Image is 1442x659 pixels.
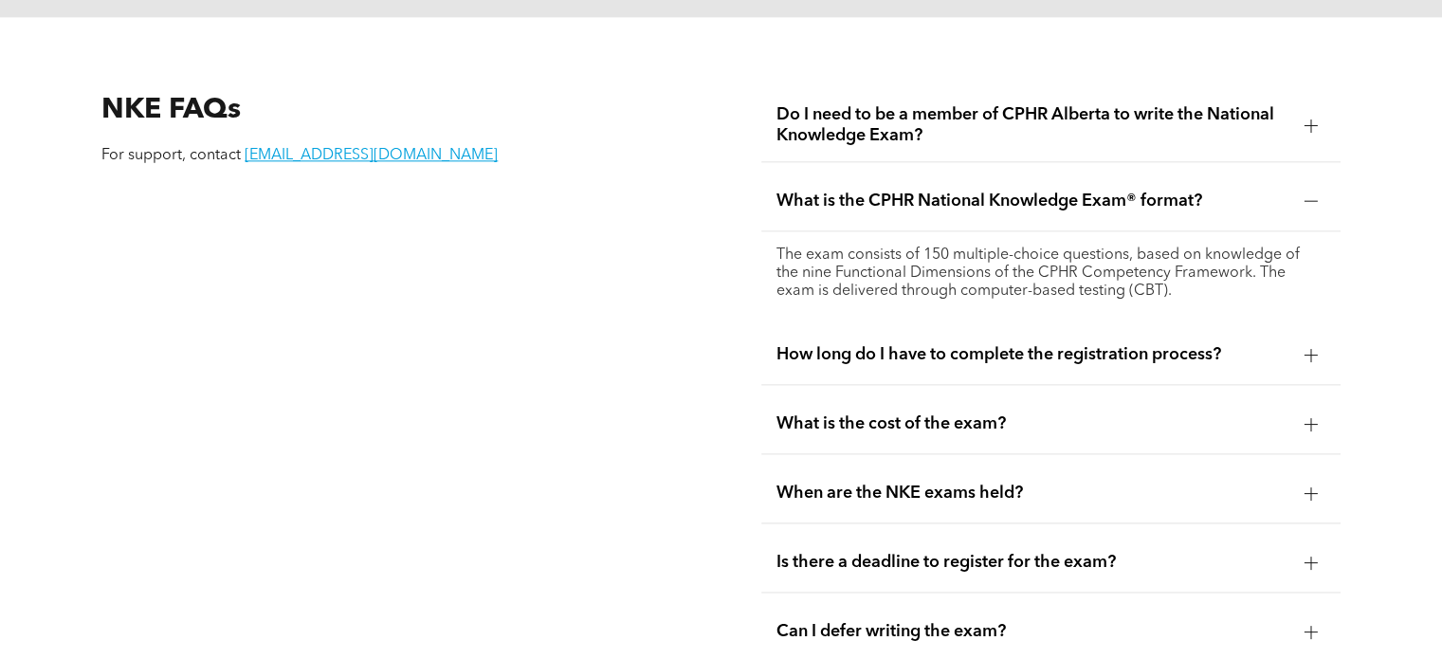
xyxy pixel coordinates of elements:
[776,413,1288,434] span: What is the cost of the exam?
[776,483,1288,503] span: When are the NKE exams held?
[101,148,241,163] span: For support, contact
[776,621,1288,642] span: Can I defer writing the exam?
[245,148,498,163] a: [EMAIL_ADDRESS][DOMAIN_NAME]
[776,104,1288,146] span: Do I need to be a member of CPHR Alberta to write the National Knowledge Exam?
[776,247,1324,301] p: The exam consists of 150 multiple-choice questions, based on knowledge of the nine Functional Dim...
[776,191,1288,211] span: What is the CPHR National Knowledge Exam® format?
[101,96,241,124] span: NKE FAQs
[776,344,1288,365] span: How long do I have to complete the registration process?
[776,552,1288,573] span: Is there a deadline to register for the exam?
